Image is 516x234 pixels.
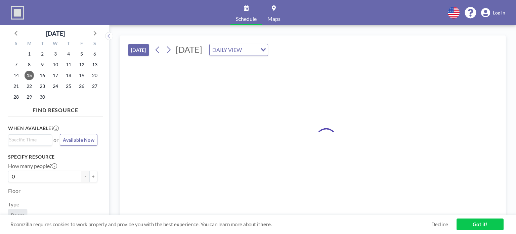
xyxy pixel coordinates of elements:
[49,40,62,48] div: W
[64,81,73,91] span: Thursday, September 25, 2025
[128,44,149,56] button: [DATE]
[11,60,21,69] span: Sunday, September 7, 2025
[11,92,21,102] span: Sunday, September 28, 2025
[77,49,86,59] span: Friday, September 5, 2025
[51,71,60,80] span: Wednesday, September 17, 2025
[38,92,47,102] span: Tuesday, September 30, 2025
[81,171,89,182] button: -
[11,6,24,20] img: organization-logo
[60,134,97,146] button: Available Now
[89,171,97,182] button: +
[62,40,75,48] div: T
[38,60,47,69] span: Tuesday, September 9, 2025
[38,81,47,91] span: Tuesday, September 23, 2025
[90,71,99,80] span: Saturday, September 20, 2025
[51,49,60,59] span: Wednesday, September 3, 2025
[11,212,25,219] span: Room
[77,81,86,91] span: Friday, September 26, 2025
[88,40,101,48] div: S
[25,49,34,59] span: Monday, September 1, 2025
[9,136,48,143] input: Search for option
[64,71,73,80] span: Thursday, September 18, 2025
[176,44,202,55] span: [DATE]
[8,201,19,208] label: Type
[90,81,99,91] span: Saturday, September 27, 2025
[75,40,88,48] div: F
[51,60,60,69] span: Wednesday, September 10, 2025
[236,16,257,22] span: Schedule
[11,71,21,80] span: Sunday, September 14, 2025
[260,221,272,227] a: here.
[51,81,60,91] span: Wednesday, September 24, 2025
[25,60,34,69] span: Monday, September 8, 2025
[77,71,86,80] span: Friday, September 19, 2025
[25,71,34,80] span: Monday, September 15, 2025
[63,137,94,143] span: Available Now
[64,49,73,59] span: Thursday, September 4, 2025
[23,40,36,48] div: M
[211,45,243,54] span: DAILY VIEW
[493,10,505,16] span: Log in
[8,154,97,160] h3: Specify resource
[46,29,65,38] div: [DATE]
[36,40,49,48] div: T
[431,221,448,228] a: Decline
[8,163,57,169] label: How many people?
[25,92,34,102] span: Monday, September 29, 2025
[11,81,21,91] span: Sunday, September 21, 2025
[10,221,431,228] span: Roomzilla requires cookies to work properly and provide you with the best experience. You can lea...
[8,104,103,113] h4: FIND RESOURCE
[53,137,58,143] span: or
[38,71,47,80] span: Tuesday, September 16, 2025
[38,49,47,59] span: Tuesday, September 2, 2025
[90,49,99,59] span: Saturday, September 6, 2025
[10,40,23,48] div: S
[25,81,34,91] span: Monday, September 22, 2025
[8,135,52,145] div: Search for option
[481,8,505,18] a: Log in
[267,16,281,22] span: Maps
[210,44,268,56] div: Search for option
[244,45,257,54] input: Search for option
[8,188,20,194] label: Floor
[457,219,504,230] a: Got it!
[64,60,73,69] span: Thursday, September 11, 2025
[90,60,99,69] span: Saturday, September 13, 2025
[77,60,86,69] span: Friday, September 12, 2025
